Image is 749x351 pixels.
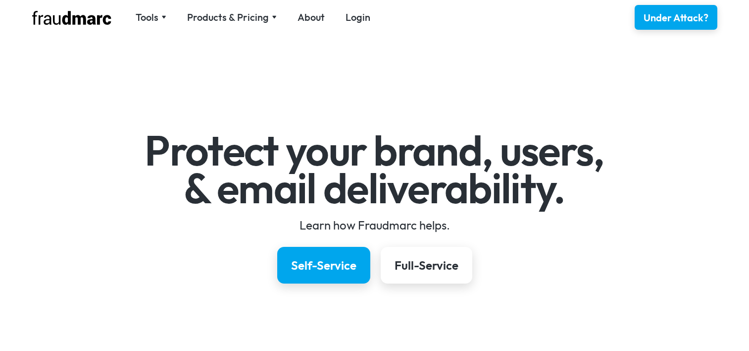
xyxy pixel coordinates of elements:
[187,10,277,24] div: Products & Pricing
[381,247,472,284] a: Full-Service
[644,11,708,25] div: Under Attack?
[277,247,370,284] a: Self-Service
[187,10,269,24] div: Products & Pricing
[395,257,458,273] div: Full-Service
[635,5,717,30] a: Under Attack?
[298,10,325,24] a: About
[87,217,662,233] div: Learn how Fraudmarc helps.
[136,10,166,24] div: Tools
[87,132,662,207] h1: Protect your brand, users, & email deliverability.
[291,257,356,273] div: Self-Service
[346,10,370,24] a: Login
[136,10,158,24] div: Tools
